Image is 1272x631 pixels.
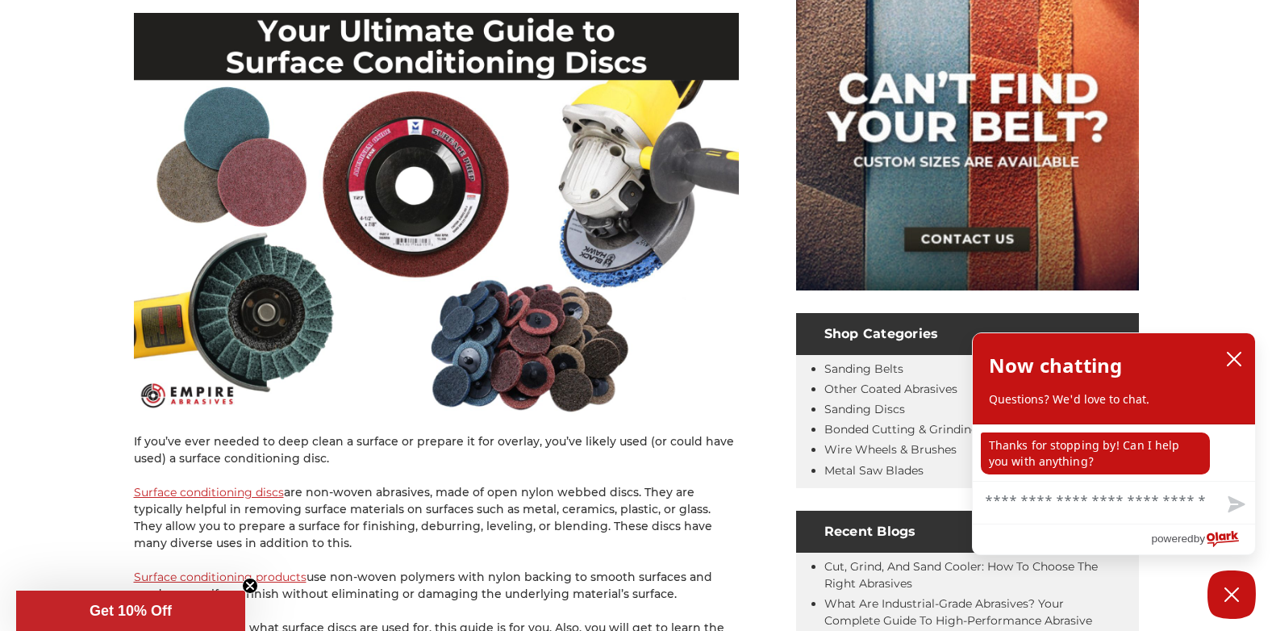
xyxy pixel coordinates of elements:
div: Get 10% OffClose teaser [16,591,245,631]
a: Powered by Olark [1151,524,1255,554]
span: by [1194,529,1205,549]
div: olark chatbox [972,332,1256,555]
div: chat [973,424,1255,481]
button: Close Chatbox [1207,570,1256,619]
button: Close teaser [242,578,258,594]
button: Send message [1215,487,1255,524]
p: are non-woven abrasives, made of open nylon webbed discs. They are typically helpful in removing ... [134,484,739,552]
a: Metal Saw Blades [824,463,924,478]
h4: Recent Blogs [796,511,1139,553]
a: Sanding Discs [824,402,905,416]
h2: Now chatting [989,349,1122,382]
a: Other Coated Abrasives [824,382,957,396]
p: Thanks for stopping by! Can I help you with anything? [981,433,1210,474]
a: Sanding Belts [824,361,903,376]
p: use non-woven polymers with nylon backing to smooth surfaces and produce a uniform finish without... [134,569,739,603]
a: Cut, Grind, and Sand Cooler: How to Choose the Right Abrasives [824,559,1098,591]
a: Surface conditioning products [134,570,307,584]
button: close chatbox [1221,347,1247,371]
img: Guide to surface conditioning discs [134,13,739,416]
a: Surface conditioning discs [134,485,284,499]
p: Questions? We'd love to chat. [989,391,1239,407]
span: powered [1151,529,1193,549]
span: Get 10% Off [90,603,172,619]
p: If you’ve ever needed to deep clean a surface or prepare it for overlay, you’ve likely used (or c... [134,433,739,467]
a: Bonded Cutting & Grinding [824,422,979,437]
a: Wire Wheels & Brushes [824,442,957,457]
h4: Shop Categories [796,313,1139,355]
